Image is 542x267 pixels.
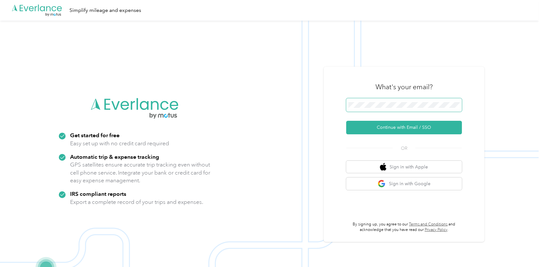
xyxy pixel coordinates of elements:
strong: IRS compliant reports [70,190,126,197]
img: apple logo [380,163,386,171]
p: Easy set up with no credit card required [70,139,169,148]
div: Simplify mileage and expenses [69,6,141,14]
strong: Get started for free [70,132,120,138]
p: GPS satellites ensure accurate trip tracking even without cell phone service. Integrate your bank... [70,161,211,185]
p: By signing up, you agree to our and acknowledge that you have read our . [346,222,462,233]
a: Privacy Policy [425,227,447,232]
a: Terms and Conditions [409,222,448,227]
button: Continue with Email / SSO [346,121,462,134]
button: google logoSign in with Google [346,177,462,190]
h3: What's your email? [375,82,433,91]
img: google logo [378,180,386,188]
button: apple logoSign in with Apple [346,161,462,173]
strong: Automatic trip & expense tracking [70,153,159,160]
span: OR [393,145,415,152]
p: Export a complete record of your trips and expenses. [70,198,203,206]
